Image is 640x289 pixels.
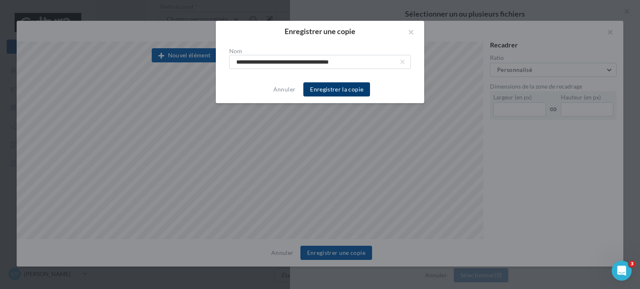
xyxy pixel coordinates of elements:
button: Annuler [270,84,299,94]
button: Enregistrer la copie [303,82,370,96]
iframe: Intercom live chat [612,261,632,281]
label: Nom [229,48,411,54]
span: 3 [629,261,635,267]
h2: Enregistrer une copie [229,27,411,35]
